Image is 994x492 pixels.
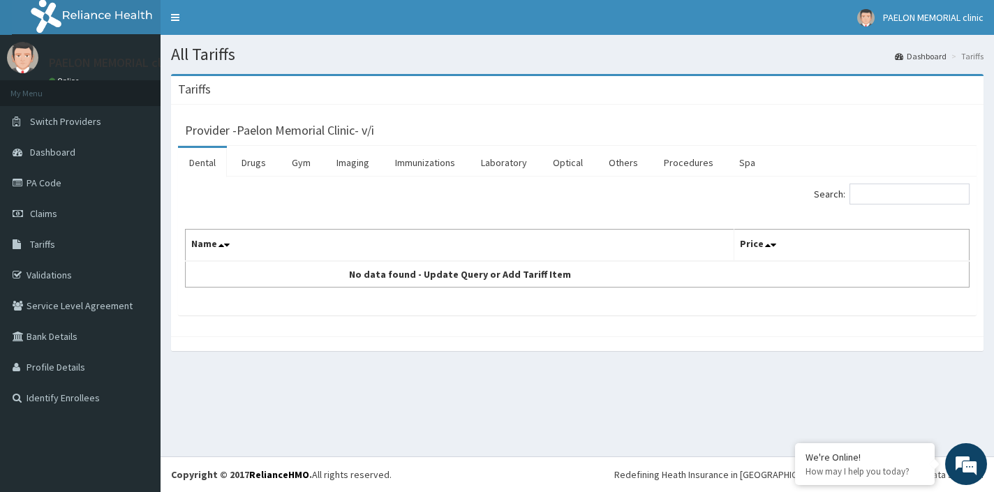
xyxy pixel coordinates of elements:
th: Price [734,230,970,262]
a: Immunizations [384,148,466,177]
td: No data found - Update Query or Add Tariff Item [186,261,734,288]
img: User Image [7,42,38,73]
a: Optical [542,148,594,177]
a: Imaging [325,148,380,177]
p: How may I help you today? [806,465,924,477]
h3: Provider - Paelon Memorial Clinic- v/i [185,124,374,137]
div: We're Online! [806,451,924,463]
div: Redefining Heath Insurance in [GEOGRAPHIC_DATA] using Telemedicine and Data Science! [614,468,984,482]
span: Switch Providers [30,115,101,128]
a: Laboratory [470,148,538,177]
span: Tariffs [30,238,55,251]
h1: All Tariffs [171,45,984,64]
h3: Tariffs [178,83,211,96]
a: Online [49,76,82,86]
a: Spa [728,148,766,177]
strong: Copyright © 2017 . [171,468,312,481]
footer: All rights reserved. [161,456,994,492]
a: Dashboard [895,50,947,62]
p: PAELON MEMORIAL clinic [49,57,180,69]
a: Drugs [230,148,277,177]
a: RelianceHMO [249,468,309,481]
th: Name [186,230,734,262]
a: Dental [178,148,227,177]
label: Search: [814,184,970,204]
span: Dashboard [30,146,75,158]
a: Procedures [653,148,725,177]
img: User Image [857,9,875,27]
input: Search: [850,184,970,204]
span: Claims [30,207,57,220]
li: Tariffs [948,50,984,62]
span: PAELON MEMORIAL clinic [883,11,984,24]
a: Gym [281,148,322,177]
a: Others [598,148,649,177]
